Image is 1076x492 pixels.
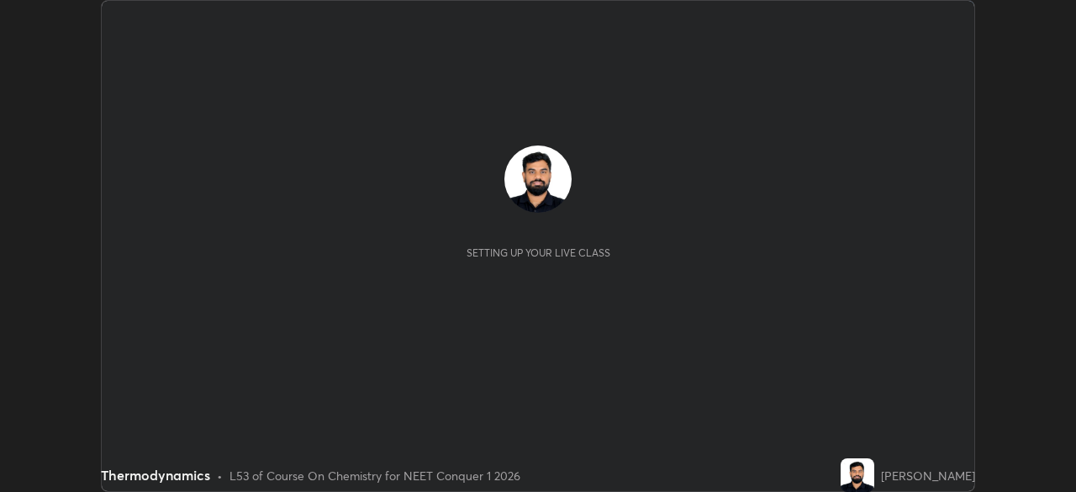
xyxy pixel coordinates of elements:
[229,467,520,484] div: L53 of Course On Chemistry for NEET Conquer 1 2026
[217,467,223,484] div: •
[467,246,610,259] div: Setting up your live class
[101,465,210,485] div: Thermodynamics
[881,467,975,484] div: [PERSON_NAME]
[504,145,572,213] img: 4925d321413647ba8554cd8cd00796ad.jpg
[841,458,874,492] img: 4925d321413647ba8554cd8cd00796ad.jpg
